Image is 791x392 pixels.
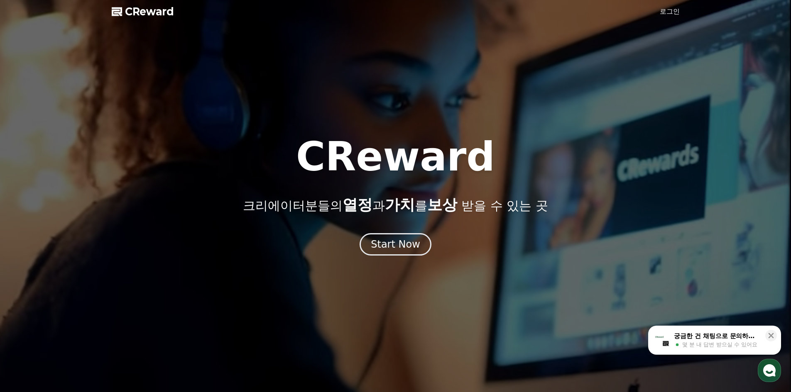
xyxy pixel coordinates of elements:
a: 대화 [55,263,107,284]
span: 열정 [343,196,372,213]
span: 홈 [26,275,31,282]
p: 크리에이터분들의 과 를 받을 수 있는 곳 [243,197,548,213]
span: 가치 [385,196,415,213]
h1: CReward [296,137,495,177]
span: 설정 [128,275,138,282]
a: Start Now [360,241,431,249]
a: CReward [112,5,174,18]
span: CReward [125,5,174,18]
span: 보상 [427,196,457,213]
button: Start Now [360,233,431,256]
span: 대화 [76,276,86,282]
div: Start Now [371,238,420,251]
a: 홈 [2,263,55,284]
a: 설정 [107,263,159,284]
a: 로그인 [660,7,680,17]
